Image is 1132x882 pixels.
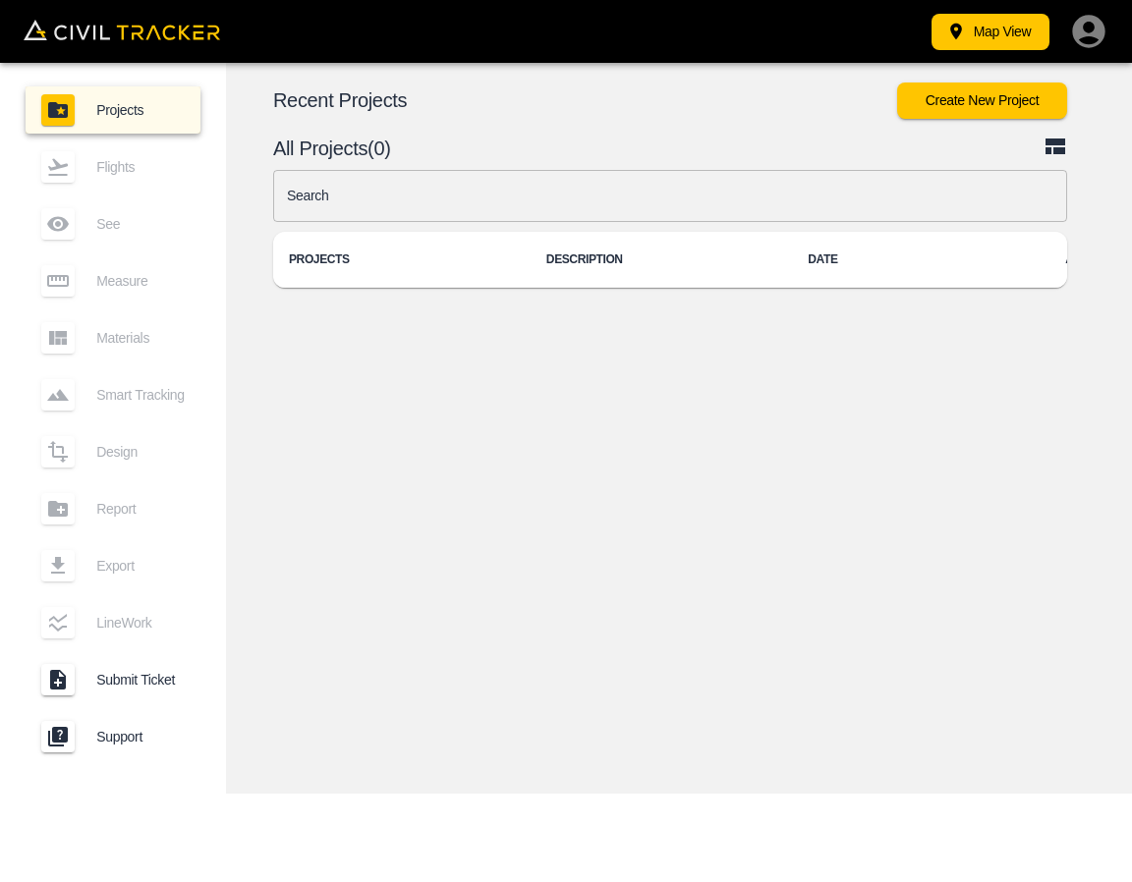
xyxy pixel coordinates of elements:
span: Support [96,729,185,744]
span: Projects [96,102,185,118]
a: Support [26,713,200,760]
a: Projects [26,86,200,134]
th: DESCRIPTION [531,232,792,288]
img: Civil Tracker [24,20,220,40]
p: All Projects(0) [273,140,1044,156]
th: PROJECTS [273,232,531,288]
button: Create New Project [897,83,1067,119]
a: Submit Ticket [26,656,200,703]
th: DATE [792,232,1049,288]
p: Recent Projects [273,92,897,108]
span: Submit Ticket [96,672,185,688]
button: Map View [932,14,1049,50]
